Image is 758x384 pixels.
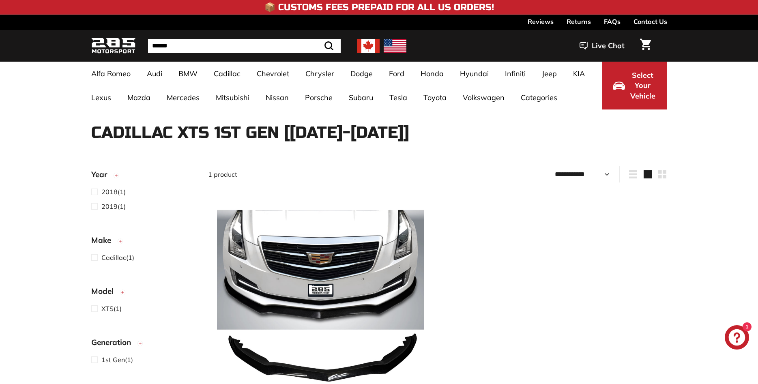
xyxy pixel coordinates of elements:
a: Nissan [258,86,297,109]
a: Subaru [341,86,381,109]
input: Search [148,39,341,53]
button: Select Your Vehicle [602,62,667,109]
span: (1) [101,253,134,262]
span: Cadillac [101,253,126,262]
span: (1) [101,304,122,313]
a: Mazda [119,86,159,109]
span: Generation [91,337,137,348]
span: (1) [101,202,126,211]
span: 1st Gen [101,356,125,364]
a: Returns [567,15,591,28]
a: BMW [170,62,206,86]
a: Audi [139,62,170,86]
span: (1) [101,187,126,197]
a: Hyundai [452,62,497,86]
span: 2018 [101,188,118,196]
a: Mitsubishi [208,86,258,109]
a: FAQs [604,15,621,28]
a: Ford [381,62,412,86]
button: Model [91,283,195,303]
button: Year [91,166,195,187]
a: KIA [565,62,593,86]
a: Toyota [415,86,455,109]
h4: 📦 Customs Fees Prepaid for All US Orders! [264,2,494,12]
a: Dodge [342,62,381,86]
a: Alfa Romeo [83,62,139,86]
a: Honda [412,62,452,86]
a: Volkswagen [455,86,513,109]
a: Porsche [297,86,341,109]
inbox-online-store-chat: Shopify online store chat [722,325,752,352]
span: (1) [101,355,133,365]
button: Generation [91,334,195,354]
span: XTS [101,305,114,313]
span: 2019 [101,202,118,210]
a: Contact Us [633,15,667,28]
a: Categories [513,86,565,109]
a: Mercedes [159,86,208,109]
h1: Cadillac XTS 1st Gen [[DATE]-[DATE]] [91,124,667,142]
span: Model [91,285,120,297]
a: Lexus [83,86,119,109]
a: Jeep [534,62,565,86]
div: 1 product [208,169,438,179]
a: Cadillac [206,62,249,86]
a: Cart [635,32,656,60]
a: Tesla [381,86,415,109]
button: Make [91,232,195,252]
span: Select Your Vehicle [629,70,657,101]
span: Year [91,169,113,180]
a: Reviews [528,15,554,28]
span: Make [91,234,117,246]
button: Live Chat [569,36,635,56]
a: Chevrolet [249,62,297,86]
a: Chrysler [297,62,342,86]
img: Logo_285_Motorsport_areodynamics_components [91,36,136,56]
a: Infiniti [497,62,534,86]
span: Live Chat [592,41,625,51]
